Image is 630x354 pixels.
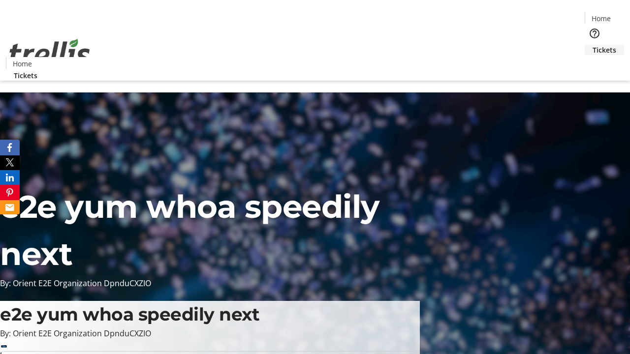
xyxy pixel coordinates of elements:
[592,13,611,24] span: Home
[14,70,37,81] span: Tickets
[6,70,45,81] a: Tickets
[593,45,616,55] span: Tickets
[13,59,32,69] span: Home
[585,24,604,43] button: Help
[6,59,38,69] a: Home
[585,55,604,75] button: Cart
[585,45,624,55] a: Tickets
[6,28,94,77] img: Orient E2E Organization DpnduCXZIO's Logo
[585,13,617,24] a: Home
